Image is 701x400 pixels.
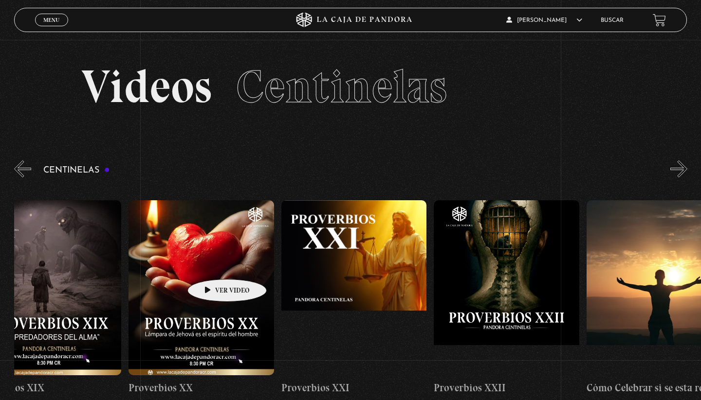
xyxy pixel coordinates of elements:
span: Centinelas [236,59,447,114]
button: Previous [14,160,31,177]
a: View your shopping cart [653,14,666,27]
button: Next [670,160,687,177]
span: [PERSON_NAME] [506,17,582,23]
h2: Videos [81,64,620,110]
h4: Proverbios XXII [434,380,579,396]
a: Buscar [601,17,624,23]
h3: Centinelas [43,166,110,175]
span: Menu [43,17,59,23]
span: Cerrar [40,25,63,32]
h4: Proverbios XXI [281,380,427,396]
h4: Proverbios XX [129,380,274,396]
